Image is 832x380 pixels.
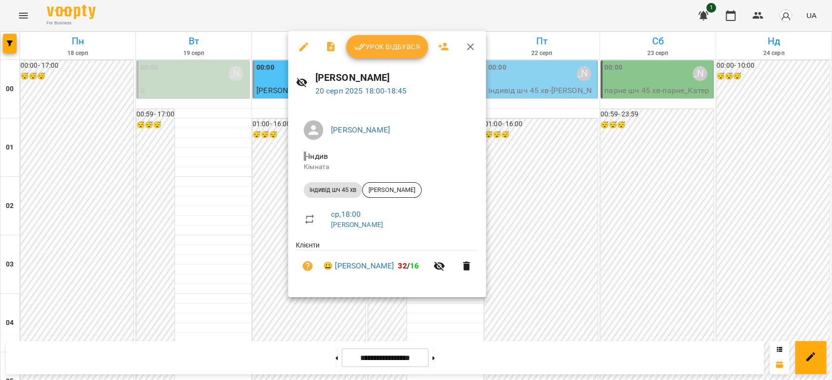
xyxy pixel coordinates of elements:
[304,162,470,172] p: Кімната
[315,86,407,95] a: 20 серп 2025 18:00-18:45
[331,125,390,134] a: [PERSON_NAME]
[410,261,419,270] span: 16
[398,261,419,270] b: /
[323,260,394,272] a: 😀 [PERSON_NAME]
[398,261,406,270] span: 32
[296,240,478,285] ul: Клієнти
[331,221,383,228] a: [PERSON_NAME]
[304,152,330,161] span: - Індив
[363,186,421,194] span: [PERSON_NAME]
[304,186,362,194] span: індивід шч 45 хв
[331,209,361,219] a: ср , 18:00
[362,182,422,198] div: [PERSON_NAME]
[354,41,420,53] span: Урок відбувся
[346,35,428,58] button: Урок відбувся
[315,70,478,85] h6: [PERSON_NAME]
